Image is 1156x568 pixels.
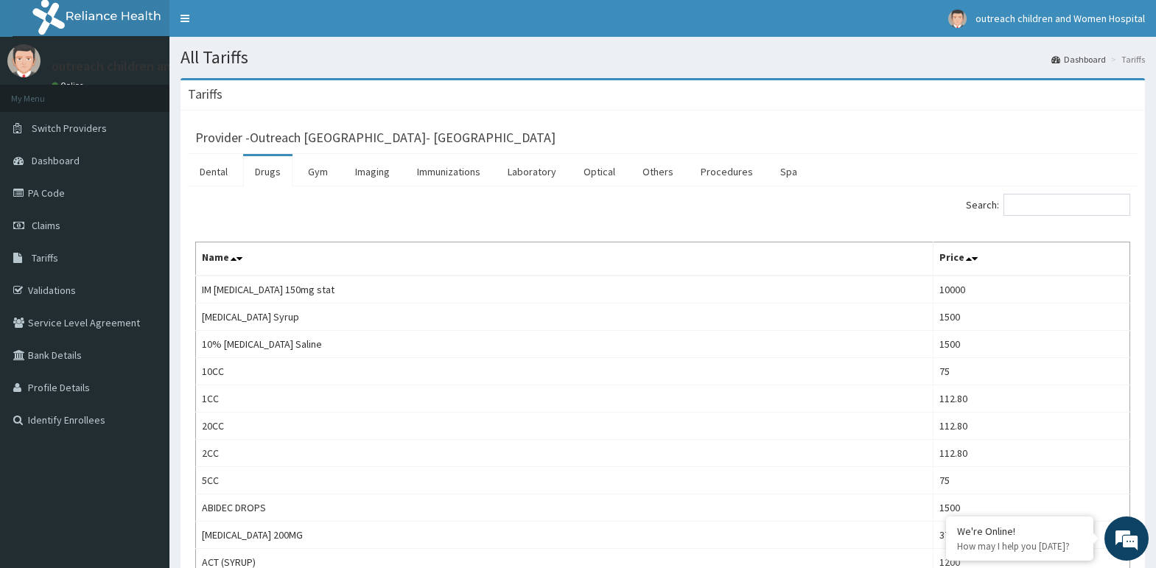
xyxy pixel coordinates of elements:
td: [MEDICAL_DATA] 200MG [196,522,933,549]
td: 75 [933,358,1130,385]
span: Dashboard [32,154,80,167]
a: Optical [572,156,627,187]
span: outreach children and Women Hospital [975,12,1145,25]
div: We're Online! [957,525,1082,538]
td: 1500 [933,304,1130,331]
label: Search: [966,194,1130,216]
a: Others [631,156,685,187]
span: Tariffs [32,251,58,264]
td: 75 [933,467,1130,494]
td: 375 [933,522,1130,549]
td: 2CC [196,440,933,467]
td: IM [MEDICAL_DATA] 150mg stat [196,276,933,304]
h3: Tariffs [188,88,223,101]
li: Tariffs [1107,53,1145,66]
a: Imaging [343,156,402,187]
td: 112.80 [933,440,1130,467]
td: 1CC [196,385,933,413]
td: 10CC [196,358,933,385]
td: [MEDICAL_DATA] Syrup [196,304,933,331]
td: 5CC [196,467,933,494]
input: Search: [1003,194,1130,216]
a: Online [52,80,87,91]
p: How may I help you today? [957,540,1082,553]
a: Immunizations [405,156,492,187]
th: Name [196,242,933,276]
td: 1500 [933,331,1130,358]
p: outreach children and Women Hospital [52,60,276,73]
td: ABIDEC DROPS [196,494,933,522]
td: 10000 [933,276,1130,304]
td: 112.80 [933,385,1130,413]
td: 10% [MEDICAL_DATA] Saline [196,331,933,358]
a: Procedures [689,156,765,187]
h3: Provider - Outreach [GEOGRAPHIC_DATA]- [GEOGRAPHIC_DATA] [195,131,556,144]
img: User Image [948,10,967,28]
a: Drugs [243,156,292,187]
td: 1500 [933,494,1130,522]
a: Dental [188,156,239,187]
td: 112.80 [933,413,1130,440]
td: 20CC [196,413,933,440]
a: Gym [296,156,340,187]
img: User Image [7,44,41,77]
span: Claims [32,219,60,232]
th: Price [933,242,1130,276]
a: Spa [768,156,809,187]
a: Dashboard [1051,53,1106,66]
span: Switch Providers [32,122,107,135]
a: Laboratory [496,156,568,187]
h1: All Tariffs [181,48,1145,67]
